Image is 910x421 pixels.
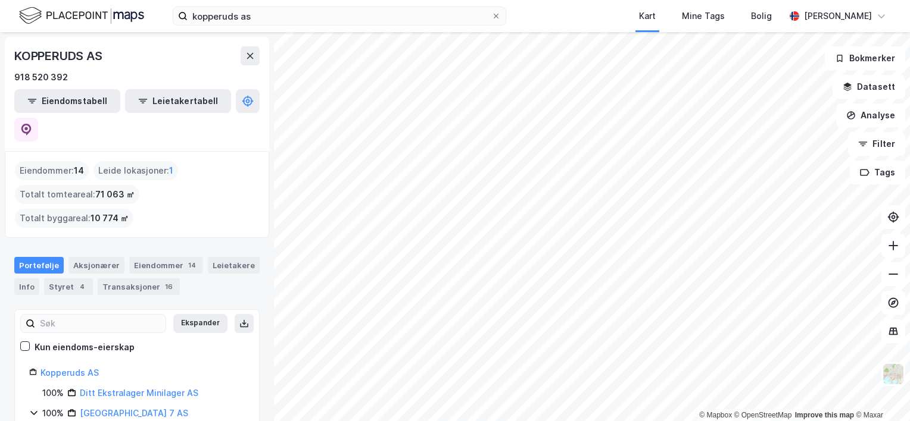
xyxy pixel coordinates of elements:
[850,364,910,421] div: Kontrollprogram for chat
[882,363,905,385] img: Z
[19,5,144,26] img: logo.f888ab2527a4732fd821a326f86c7f29.svg
[14,70,68,84] div: 918 520 392
[751,9,772,23] div: Bolig
[14,89,120,113] button: Eiendomstabell
[173,314,227,333] button: Ekspander
[850,364,910,421] iframe: Chat Widget
[15,185,139,204] div: Totalt tomteareal :
[639,9,656,23] div: Kart
[14,46,105,65] div: KOPPERUDS AS
[804,9,872,23] div: [PERSON_NAME]
[98,278,180,295] div: Transaksjoner
[35,315,166,332] input: Søk
[15,209,133,228] div: Totalt byggareal :
[188,7,491,25] input: Søk på adresse, matrikkel, gårdeiere, leietakere eller personer
[14,257,64,274] div: Portefølje
[186,259,198,271] div: 14
[129,257,203,274] div: Eiendommer
[208,257,260,274] div: Leietakere
[169,164,173,178] span: 1
[35,340,135,354] div: Kun eiendoms-eierskap
[734,411,792,419] a: OpenStreetMap
[850,161,905,184] button: Tags
[848,132,905,156] button: Filter
[95,187,135,202] span: 71 063 ㎡
[836,103,905,127] button: Analyse
[125,89,231,113] button: Leietakertabell
[91,211,129,225] span: 10 774 ㎡
[80,388,198,398] a: Ditt Ekstralager Minilager AS
[42,406,64,420] div: 100%
[68,257,124,274] div: Aksjonærer
[163,281,175,293] div: 16
[14,278,39,295] div: Info
[42,386,64,400] div: 100%
[94,161,178,180] div: Leide lokasjoner :
[74,164,84,178] span: 14
[682,9,725,23] div: Mine Tags
[15,161,89,180] div: Eiendommer :
[80,408,188,418] a: [GEOGRAPHIC_DATA] 7 AS
[795,411,854,419] a: Improve this map
[833,75,905,99] button: Datasett
[76,281,88,293] div: 4
[40,367,99,378] a: Kopperuds AS
[699,411,732,419] a: Mapbox
[44,278,93,295] div: Styret
[825,46,905,70] button: Bokmerker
